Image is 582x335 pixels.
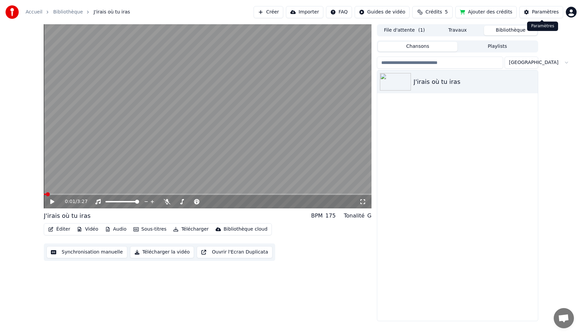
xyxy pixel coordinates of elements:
button: Ajouter des crédits [455,6,517,18]
span: [GEOGRAPHIC_DATA] [509,59,558,66]
span: J'irais où tu iras [94,9,130,15]
div: BPM [311,212,323,220]
button: Ouvrir l'Ecran Duplicata [197,246,272,258]
span: 5 [445,9,448,15]
button: Crédits5 [412,6,453,18]
img: youka [5,5,19,19]
button: Paramètres [519,6,563,18]
button: Synchronisation manuelle [46,246,127,258]
button: File d'attente [378,26,431,35]
button: Sous-titres [131,225,169,234]
button: Télécharger la vidéo [130,246,194,258]
a: Ouvrir le chat [554,308,574,328]
div: Paramètres [532,9,559,15]
button: Bibliothèque [484,26,537,35]
button: Vidéo [74,225,101,234]
span: 0:01 [65,198,75,205]
div: J'irais où tu iras [414,77,535,87]
button: Éditer [45,225,73,234]
button: Travaux [431,26,484,35]
nav: breadcrumb [26,9,130,15]
div: Tonalité [344,212,365,220]
button: Guides de vidéo [355,6,410,18]
button: Créer [254,6,283,18]
a: Bibliothèque [53,9,83,15]
a: Accueil [26,9,42,15]
button: Télécharger [170,225,211,234]
span: 3:27 [77,198,88,205]
div: Bibliothèque cloud [224,226,267,233]
div: Paramètres [527,22,558,31]
div: / [65,198,81,205]
button: FAQ [326,6,352,18]
span: Crédits [425,9,442,15]
div: 175 [325,212,336,220]
button: Chansons [378,42,458,52]
div: J'irais où tu iras [44,211,91,221]
button: Importer [286,6,323,18]
div: G [367,212,371,220]
button: Audio [102,225,129,234]
button: Playlists [457,42,537,52]
span: ( 1 ) [418,27,425,34]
